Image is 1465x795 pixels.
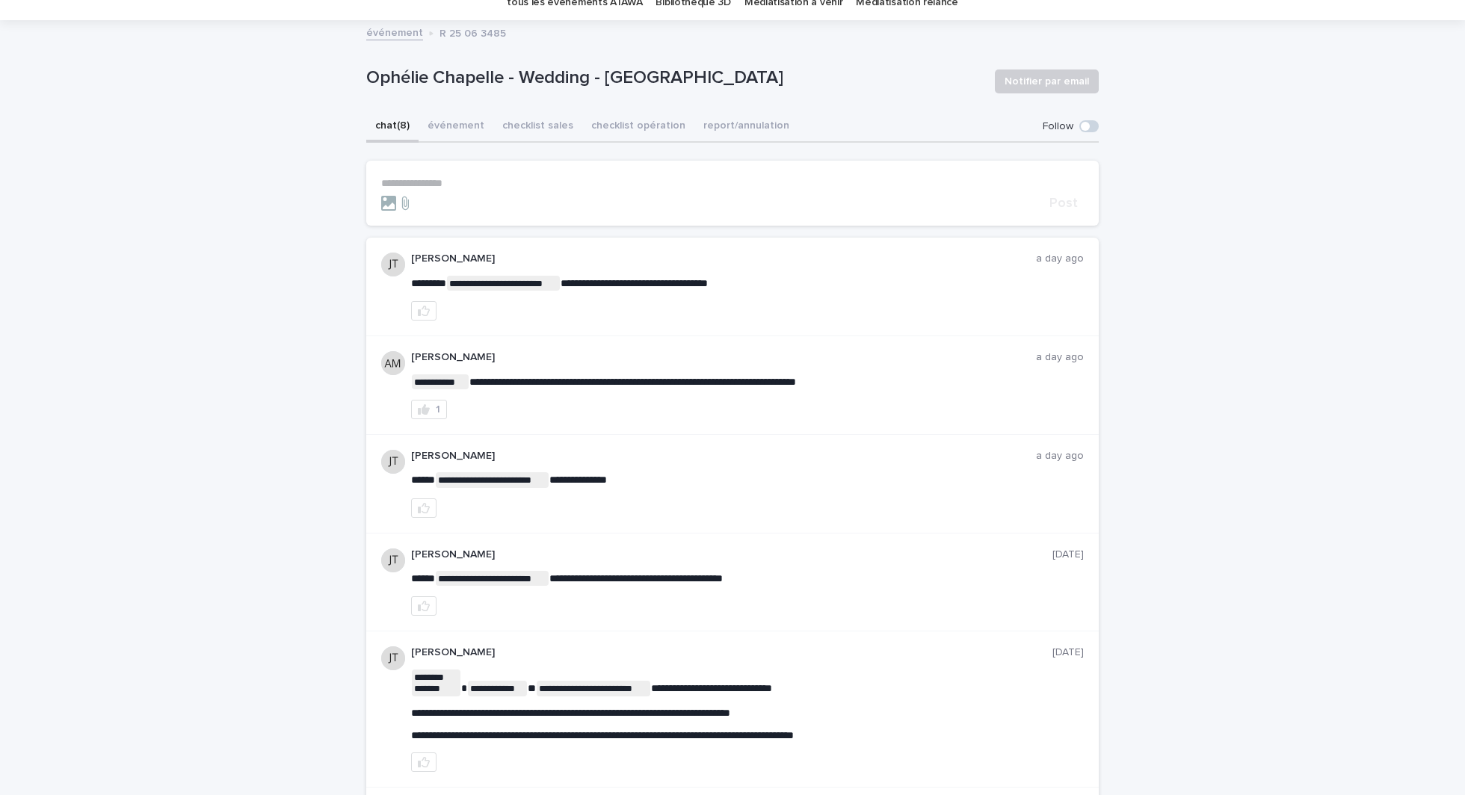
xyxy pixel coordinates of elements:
a: événement [366,23,423,40]
button: checklist opération [582,111,694,143]
p: a day ago [1036,450,1084,463]
p: a day ago [1036,351,1084,364]
button: 1 [411,400,447,419]
button: like this post [411,752,437,772]
p: [DATE] [1052,646,1084,659]
button: like this post [411,596,437,616]
button: report/annulation [694,111,798,143]
p: [DATE] [1052,548,1084,561]
button: Post [1043,197,1084,210]
div: 1 [436,404,440,415]
p: R 25 06 3485 [439,24,506,40]
button: événement [419,111,493,143]
span: Post [1049,197,1078,210]
p: Ophélie Chapelle - Wedding - [GEOGRAPHIC_DATA] [366,67,983,89]
button: Notifier par email [995,69,1099,93]
p: Follow [1043,120,1073,133]
p: a day ago [1036,253,1084,265]
p: [PERSON_NAME] [411,548,1052,561]
p: [PERSON_NAME] [411,450,1036,463]
span: Notifier par email [1005,74,1089,89]
p: [PERSON_NAME] [411,646,1052,659]
p: [PERSON_NAME] [411,253,1036,265]
button: chat (8) [366,111,419,143]
button: like this post [411,498,437,518]
button: checklist sales [493,111,582,143]
button: like this post [411,301,437,321]
p: [PERSON_NAME] [411,351,1036,364]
